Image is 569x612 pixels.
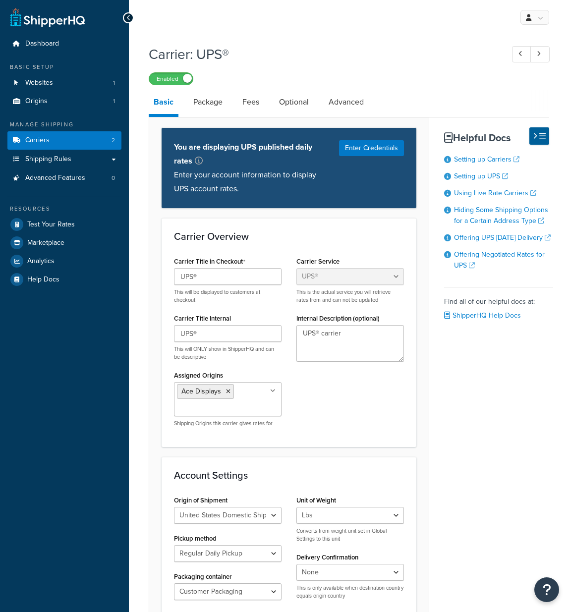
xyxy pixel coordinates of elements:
[174,497,228,504] label: Origin of Shipment
[174,288,282,304] p: This will be displayed to customers at checkout
[25,174,85,182] span: Advanced Features
[7,216,121,233] a: Test Your Rates
[174,420,282,427] p: Shipping Origins this carrier gives rates for
[7,35,121,53] a: Dashboard
[25,40,59,48] span: Dashboard
[296,554,358,561] label: Delivery Confirmation
[534,577,559,602] button: Open Resource Center
[25,155,71,164] span: Shipping Rules
[454,171,508,181] a: Setting up UPS
[529,127,549,145] button: Hide Help Docs
[174,470,404,481] h3: Account Settings
[296,527,404,543] p: Converts from weight unit set in Global Settings to this unit
[174,372,223,379] label: Assigned Origins
[296,325,404,362] textarea: UPS® carrier
[7,169,121,187] a: Advanced Features0
[7,131,121,150] li: Carriers
[174,535,217,542] label: Pickup method
[174,345,282,361] p: This will ONLY show in ShipperHQ and can be descriptive
[25,97,48,106] span: Origins
[27,239,64,247] span: Marketplace
[454,249,545,271] a: Offering Negotiated Rates for UPS
[25,136,50,145] span: Carriers
[27,276,59,284] span: Help Docs
[113,79,115,87] span: 1
[27,257,55,266] span: Analytics
[112,174,115,182] span: 0
[188,90,228,114] a: Package
[296,288,404,304] p: This is the actual service you will retrieve rates from and can not be updated
[174,258,245,266] label: Carrier Title in Checkout
[174,168,327,196] p: Enter your account information to display UPS account rates.
[7,131,121,150] a: Carriers2
[237,90,264,114] a: Fees
[274,90,314,114] a: Optional
[296,584,404,600] p: This is only available when destination country equals origin country
[174,315,231,322] label: Carrier Title Internal
[7,120,121,129] div: Manage Shipping
[512,46,531,62] a: Previous Record
[25,79,53,87] span: Websites
[174,573,232,580] label: Packaging container
[27,221,75,229] span: Test Your Rates
[296,315,380,322] label: Internal Description (optional)
[7,63,121,71] div: Basic Setup
[444,132,553,143] h3: Helpful Docs
[149,90,178,117] a: Basic
[7,205,121,213] div: Resources
[454,188,536,198] a: Using Live Rate Carriers
[454,154,519,165] a: Setting up Carriers
[174,231,404,242] h3: Carrier Overview
[7,92,121,111] a: Origins1
[113,97,115,106] span: 1
[444,287,553,323] div: Find all of our helpful docs at:
[444,310,521,321] a: ShipperHQ Help Docs
[339,140,404,156] button: Enter Credentials
[7,252,121,270] a: Analytics
[7,74,121,92] li: Websites
[149,45,494,64] h1: Carrier: UPS®
[112,136,115,145] span: 2
[454,232,551,243] a: Offering UPS [DATE] Delivery
[181,386,221,396] span: Ace Displays
[7,169,121,187] li: Advanced Features
[7,234,121,252] a: Marketplace
[454,205,548,226] a: Hiding Some Shipping Options for a Certain Address Type
[530,46,550,62] a: Next Record
[7,74,121,92] a: Websites1
[174,140,327,168] p: You are displaying UPS published daily rates
[7,150,121,168] a: Shipping Rules
[324,90,369,114] a: Advanced
[296,258,340,265] label: Carrier Service
[149,73,193,85] label: Enabled
[296,497,336,504] label: Unit of Weight
[7,92,121,111] li: Origins
[7,271,121,288] a: Help Docs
